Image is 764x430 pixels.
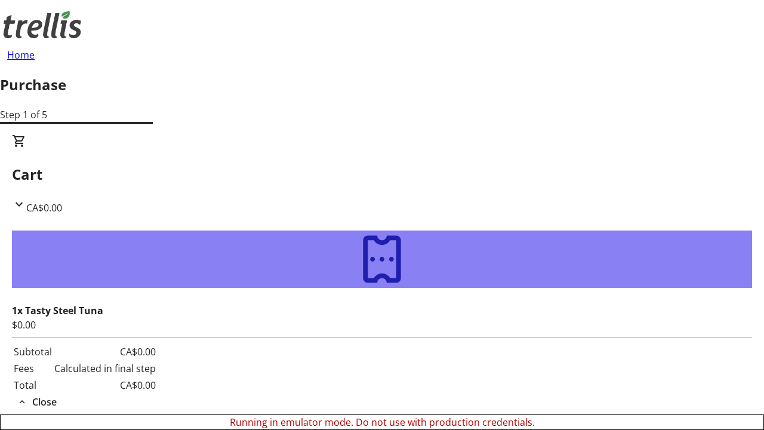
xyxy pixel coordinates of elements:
[13,377,53,393] td: Total
[13,344,53,360] td: Subtotal
[54,361,156,376] td: Calculated in final step
[12,164,752,185] h2: Cart
[13,361,53,376] td: Fees
[54,377,156,393] td: CA$0.00
[32,395,57,409] span: Close
[26,201,62,214] span: CA$0.00
[12,304,103,317] strong: 1x Tasty Steel Tuna
[12,134,752,215] div: CartCA$0.00
[12,318,752,332] div: $0.00
[12,395,61,409] button: Close
[54,344,156,360] td: CA$0.00
[12,215,752,410] div: CartCA$0.00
